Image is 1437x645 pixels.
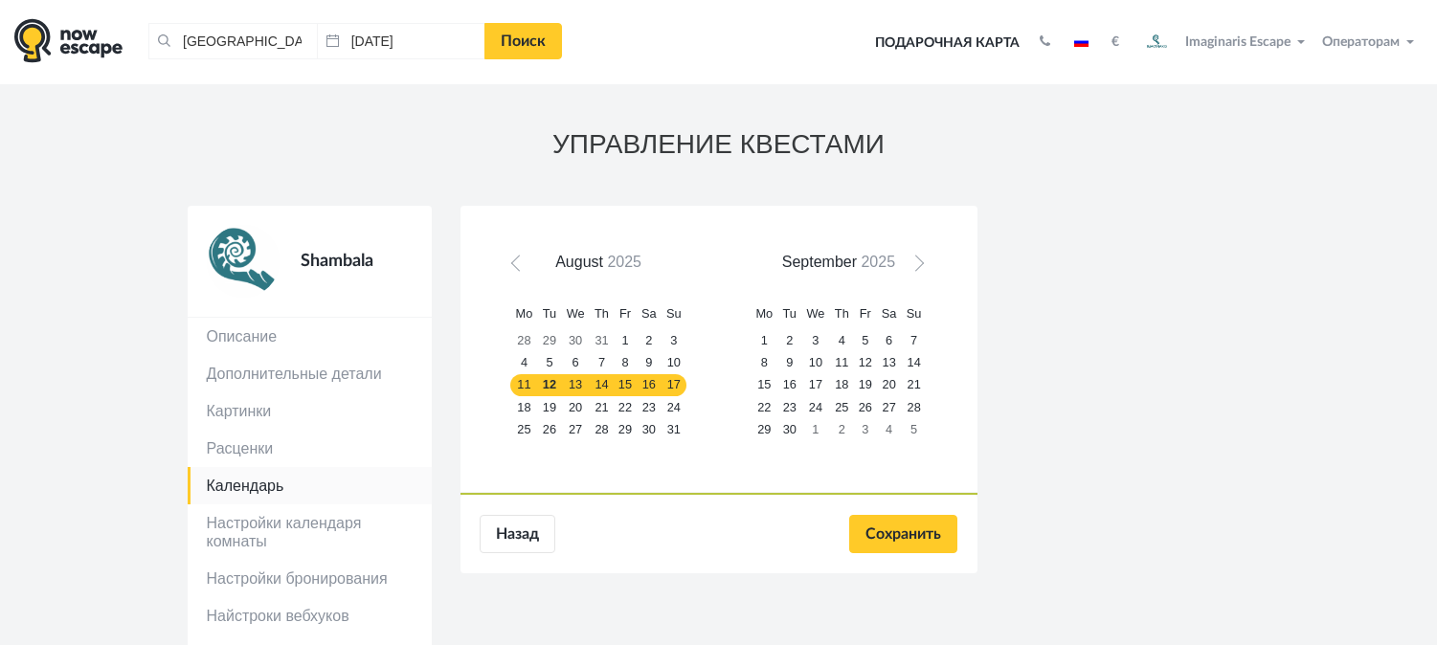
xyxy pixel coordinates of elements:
a: 21 [590,396,614,418]
span: Monday [516,306,533,321]
span: September [782,254,857,270]
a: 31 [590,330,614,352]
a: 5 [902,418,927,440]
a: Описание [188,318,432,355]
a: 3 [854,418,877,440]
a: Next [902,254,930,281]
a: Найстроки вебхуков [188,597,432,634]
a: 10 [801,352,830,374]
a: 16 [777,374,801,396]
a: 11 [830,352,854,374]
span: 2025 [607,254,641,270]
a: 1 [614,330,637,352]
img: logo [14,18,123,63]
a: Назад [480,515,555,553]
a: 18 [510,396,537,418]
a: 22 [614,396,637,418]
a: 9 [777,352,801,374]
a: 30 [777,418,801,440]
span: Prev [514,259,529,275]
button: Imaginaris Escape [1134,23,1314,61]
a: 15 [751,374,777,396]
a: Настройки бронирования [188,560,432,597]
a: 11 [510,374,537,396]
a: 30 [561,330,590,352]
a: 23 [777,396,801,418]
a: 21 [902,374,927,396]
a: 15 [614,374,637,396]
a: Prev [507,254,535,281]
a: 4 [830,330,854,352]
a: 28 [902,396,927,418]
span: Thursday [595,306,609,321]
a: 26 [538,418,562,440]
a: 29 [614,418,637,440]
span: Monday [755,306,773,321]
span: Операторам [1322,35,1400,49]
a: 29 [538,330,562,352]
span: Next [908,259,923,275]
a: 20 [561,396,590,418]
a: 7 [590,352,614,374]
span: Wednesday [567,306,585,321]
a: 4 [877,418,902,440]
a: 19 [538,396,562,418]
span: Saturday [882,306,897,321]
a: 7 [902,330,927,352]
a: 24 [801,396,830,418]
a: 27 [561,418,590,440]
span: Tuesday [543,306,556,321]
a: 26 [854,396,877,418]
a: 8 [751,352,777,374]
a: 5 [854,330,877,352]
a: Картинки [188,392,432,430]
a: 3 [801,330,830,352]
a: Календарь [188,467,432,504]
span: Sunday [907,306,922,321]
span: Imaginaris Escape [1185,32,1291,49]
a: 2 [637,330,662,352]
span: 2025 [861,254,895,270]
h3: УПРАВЛЕНИЕ КВЕСТАМИ [188,130,1250,160]
a: Настройки календаря комнаты [188,504,432,560]
a: 4 [510,352,537,374]
input: Сохранить [849,515,957,553]
a: 10 [662,352,686,374]
span: Friday [860,306,871,321]
a: 16 [637,374,662,396]
input: Дата [317,23,485,59]
a: 25 [830,396,854,418]
a: 9 [637,352,662,374]
a: 29 [751,418,777,440]
a: 13 [877,352,902,374]
a: 31 [662,418,686,440]
a: 19 [854,374,877,396]
a: 12 [538,374,562,396]
a: 20 [877,374,902,396]
span: Tuesday [783,306,797,321]
span: Saturday [641,306,657,321]
button: € [1102,33,1129,52]
a: 17 [801,374,830,396]
span: August [555,254,603,270]
a: 27 [877,396,902,418]
a: 2 [830,418,854,440]
a: 2 [777,330,801,352]
a: 17 [662,374,686,396]
div: Shambala [280,225,413,298]
strong: € [1111,35,1119,49]
a: 22 [751,396,777,418]
a: 30 [637,418,662,440]
a: 14 [902,352,927,374]
a: 23 [637,396,662,418]
a: 8 [614,352,637,374]
a: 6 [877,330,902,352]
a: 1 [751,330,777,352]
span: Wednesday [806,306,824,321]
img: ru.jpg [1074,37,1089,47]
span: Sunday [666,306,682,321]
a: Расценки [188,430,432,467]
button: Операторам [1317,33,1423,52]
a: 18 [830,374,854,396]
a: 13 [561,374,590,396]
